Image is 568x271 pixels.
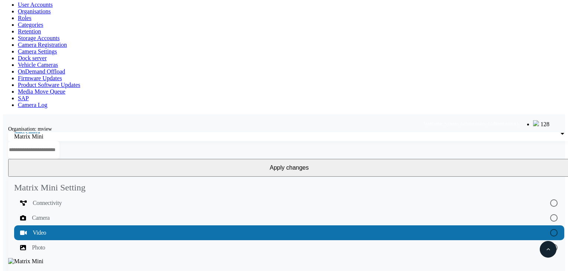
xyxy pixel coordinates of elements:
[32,213,49,222] span: Camera
[32,243,45,252] span: Photo
[18,15,31,21] a: Roles
[18,35,59,41] a: Storage Accounts
[18,102,48,108] a: Camera Log
[14,133,43,140] span: Matrix Mini
[18,1,53,8] a: User Accounts
[18,28,41,35] a: Retention
[18,62,58,68] a: Vehicle Cameras
[18,68,65,75] a: OnDemand Offload
[18,8,51,14] a: Organisations
[18,95,29,101] a: SAP
[18,82,80,88] a: Product Software Updates
[533,120,539,126] img: bell25.png
[18,48,57,55] a: Camera Settings
[424,121,518,126] span: Welcome, System Administrator (Administrator)
[8,126,52,132] label: Organisation: mview
[540,121,549,127] span: 128
[18,42,67,48] a: Camera Registration
[33,228,46,237] span: Video
[18,22,43,28] a: Categories
[18,55,47,61] a: Dock server
[14,183,85,193] mat-card-title: Matrix Mini Setting
[18,88,65,95] a: Media Move Queue
[18,75,62,81] a: Firmware Updates
[33,199,62,208] span: Connectivity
